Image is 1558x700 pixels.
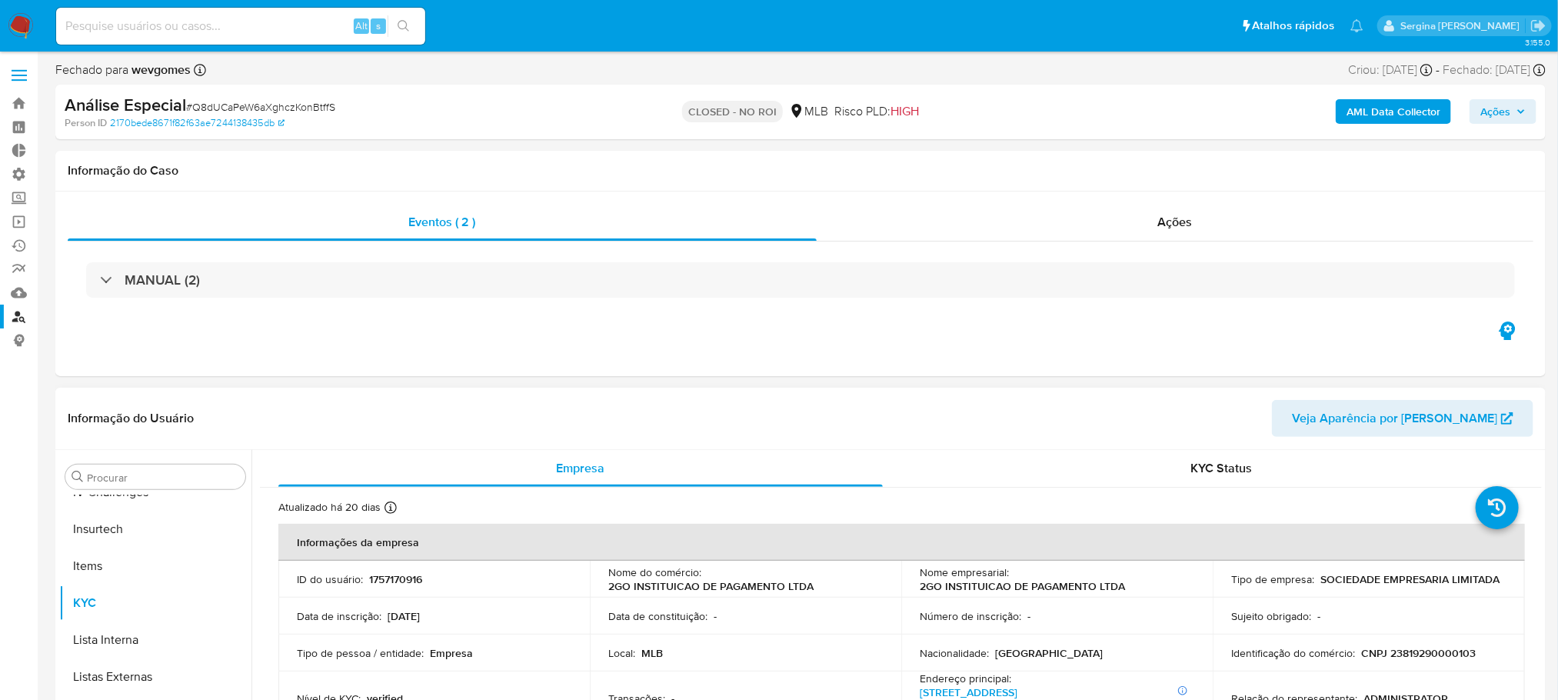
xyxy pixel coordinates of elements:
[186,99,335,115] span: # Q8dUCaPeW6aXghczKonBtffS
[86,262,1515,298] div: MANUAL (2)
[297,646,424,660] p: Tipo de pessoa / entidade :
[59,511,251,548] button: Insurtech
[834,103,919,120] span: Risco PLD:
[72,471,84,483] button: Procurar
[608,565,701,579] p: Nome do comércio :
[59,548,251,585] button: Items
[608,609,707,623] p: Data de constituição :
[128,61,191,78] b: wevgomes
[995,646,1103,660] p: [GEOGRAPHIC_DATA]
[608,579,814,593] p: 2GO INSTITUICAO DE PAGAMENTO LTDA
[59,658,251,695] button: Listas Externas
[1480,99,1510,124] span: Ações
[1470,99,1536,124] button: Ações
[59,622,251,658] button: Lista Interna
[1348,62,1433,78] div: Criou: [DATE]
[641,646,663,660] p: MLB
[556,459,604,477] span: Empresa
[56,16,425,36] input: Pesquise usuários ou casos...
[1350,19,1363,32] a: Notificações
[789,103,828,120] div: MLB
[1530,18,1546,34] a: Sair
[297,609,381,623] p: Data de inscrição :
[920,672,1011,685] p: Endereço principal :
[278,500,381,515] p: Atualizado há 20 dias
[1231,572,1314,586] p: Tipo de empresa :
[682,101,783,122] p: CLOSED - NO ROI
[920,685,1017,700] a: [STREET_ADDRESS]
[1190,459,1252,477] span: KYC Status
[1347,99,1440,124] b: AML Data Collector
[1436,62,1440,78] span: -
[65,116,107,130] b: Person ID
[68,163,1533,178] h1: Informação do Caso
[920,609,1021,623] p: Número de inscrição :
[388,15,419,37] button: search-icon
[891,102,919,120] span: HIGH
[1231,609,1311,623] p: Sujeito obrigado :
[1400,18,1525,33] p: sergina.neta@mercadolivre.com
[920,579,1125,593] p: 2GO INSTITUICAO DE PAGAMENTO LTDA
[608,646,635,660] p: Local :
[278,524,1525,561] th: Informações da empresa
[1317,609,1320,623] p: -
[388,609,420,623] p: [DATE]
[297,572,363,586] p: ID do usuário :
[1320,572,1500,586] p: SOCIEDADE EMPRESARIA LIMITADA
[376,18,381,33] span: s
[1253,18,1335,34] span: Atalhos rápidos
[65,92,186,117] b: Análise Especial
[1027,609,1030,623] p: -
[68,411,194,426] h1: Informação do Usuário
[920,646,989,660] p: Nacionalidade :
[1292,400,1497,437] span: Veja Aparência por [PERSON_NAME]
[1361,646,1476,660] p: CNPJ 23819290000103
[125,272,200,288] h3: MANUAL (2)
[1336,99,1451,124] button: AML Data Collector
[355,18,368,33] span: Alt
[55,62,191,78] span: Fechado para
[1443,62,1546,78] div: Fechado: [DATE]
[1272,400,1533,437] button: Veja Aparência por [PERSON_NAME]
[87,471,239,485] input: Procurar
[1231,646,1355,660] p: Identificação do comércio :
[409,213,476,231] span: Eventos ( 2 )
[714,609,717,623] p: -
[920,565,1009,579] p: Nome empresarial :
[59,585,251,622] button: KYC
[430,646,473,660] p: Empresa
[1158,213,1193,231] span: Ações
[110,116,285,130] a: 2170bede8671f82f63ae7244138435db
[369,572,422,586] p: 1757170916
